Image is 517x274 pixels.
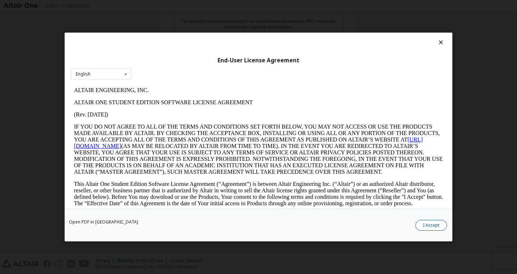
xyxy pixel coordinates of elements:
[3,27,372,34] p: (Rev. [DATE])
[71,57,446,64] div: End-User License Agreement
[3,15,372,21] p: ALTAIR ONE STUDENT EDITION SOFTWARE LICENSE AGREEMENT
[69,220,138,224] a: Open PDF in [GEOGRAPHIC_DATA]
[3,39,372,91] p: IF YOU DO NOT AGREE TO ALL OF THE TERMS AND CONDITIONS SET FORTH BELOW, YOU MAY NOT ACCESS OR USE...
[76,72,90,76] div: English
[3,3,372,9] p: ALTAIR ENGINEERING, INC.
[415,220,447,231] button: I Accept
[3,52,352,65] a: [URL][DOMAIN_NAME]
[3,97,372,122] p: This Altair One Student Edition Software License Agreement (“Agreement”) is between Altair Engine...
